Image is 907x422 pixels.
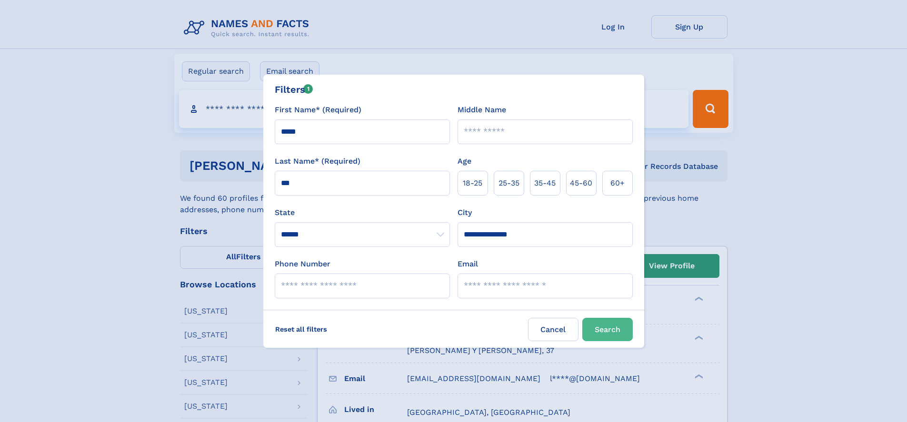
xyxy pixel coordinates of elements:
[275,258,330,270] label: Phone Number
[458,156,471,167] label: Age
[528,318,578,341] label: Cancel
[458,258,478,270] label: Email
[275,207,450,218] label: State
[458,207,472,218] label: City
[275,104,361,116] label: First Name* (Required)
[463,177,482,189] span: 18‑25
[498,177,519,189] span: 25‑35
[610,177,625,189] span: 60+
[582,318,633,341] button: Search
[534,177,556,189] span: 35‑45
[275,82,313,97] div: Filters
[458,104,506,116] label: Middle Name
[570,177,592,189] span: 45‑60
[275,156,360,167] label: Last Name* (Required)
[269,318,333,341] label: Reset all filters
